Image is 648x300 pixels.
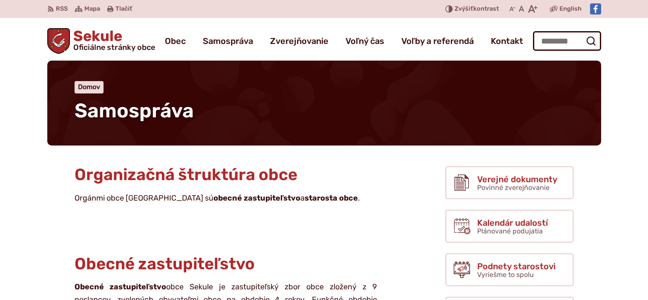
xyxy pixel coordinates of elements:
span: Mapa [84,4,100,14]
span: Samospráva [75,99,194,122]
span: Plánované podujatia [477,227,543,235]
img: Prejsť na domovskú stránku [47,28,70,54]
a: Domov [78,83,100,91]
a: Zverejňovanie [270,29,328,53]
span: Tlačiť [115,6,132,13]
a: Podnety starostovi Vyriešme to spolu [445,253,574,286]
span: Podnety starostovi [477,262,556,271]
span: Zvýšiť [455,5,473,12]
span: Oficiálne stránky obce [73,44,155,51]
span: RSS [56,4,68,14]
span: Povinné zverejňovanie [477,183,550,192]
strong: Obecné zastupiteľstvo [75,282,167,291]
a: Voľby a referendá [401,29,474,53]
span: Obecné zastupiteľstvo [75,254,255,274]
span: English [559,4,582,14]
a: English [558,4,583,14]
a: Obec [165,29,186,53]
a: Kontakt [491,29,523,53]
a: Kalendár udalostí Plánované podujatia [445,210,574,243]
span: Organizačná štruktúra obce [75,165,297,184]
p: Orgánmi obce [GEOGRAPHIC_DATA] sú a . [75,192,377,205]
a: Voľný čas [346,29,384,53]
span: Verejné dokumenty [477,175,557,184]
a: Verejné dokumenty Povinné zverejňovanie [445,166,574,199]
span: kontrast [455,6,499,13]
img: Prejsť na Facebook stránku [590,3,601,15]
strong: obecné zastupiteľstvo [213,193,300,203]
span: Vyriešme to spolu [477,271,534,279]
strong: starosta obce [305,193,358,203]
span: Sekule [70,29,155,51]
span: Kalendár udalostí [477,218,548,227]
a: Samospráva [203,29,253,53]
a: Logo Sekule, prejsť na domovskú stránku. [47,28,156,54]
